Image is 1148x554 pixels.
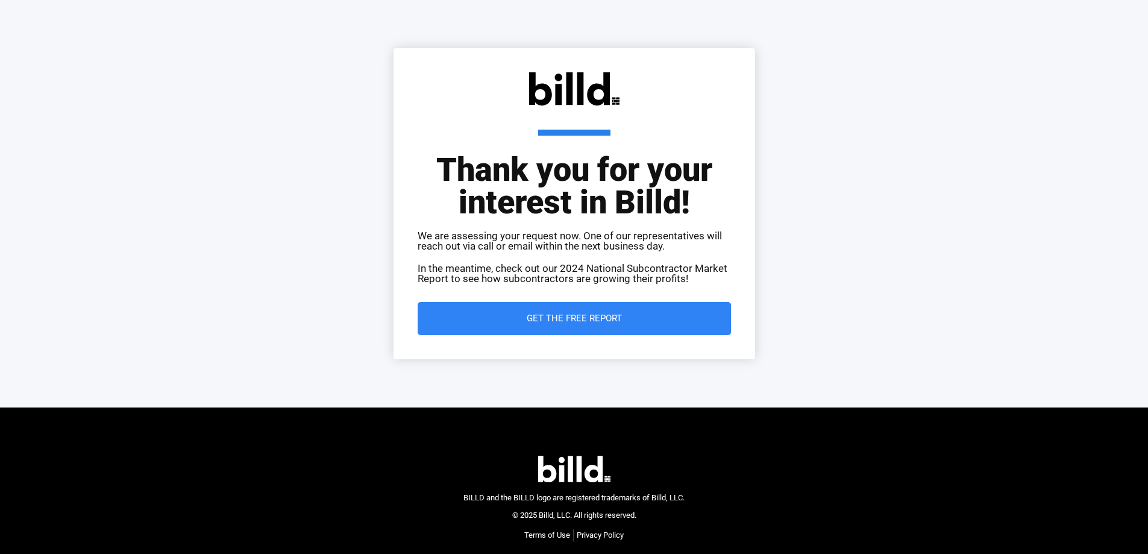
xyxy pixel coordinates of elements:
[418,302,731,335] a: Get the Free Report
[524,529,624,541] nav: Menu
[527,314,622,323] span: Get the Free Report
[418,263,731,284] p: In the meantime, check out our 2024 National Subcontractor Market Report to see how subcontractor...
[577,529,624,541] a: Privacy Policy
[463,493,685,520] span: BILLD and the BILLD logo are registered trademarks of Billd, LLC. © 2025 Billd, LLC. All rights r...
[418,130,731,219] h1: Thank you for your interest in Billd!
[418,231,731,251] p: We are assessing your request now. One of our representatives will reach out via call or email wi...
[524,529,570,541] a: Terms of Use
